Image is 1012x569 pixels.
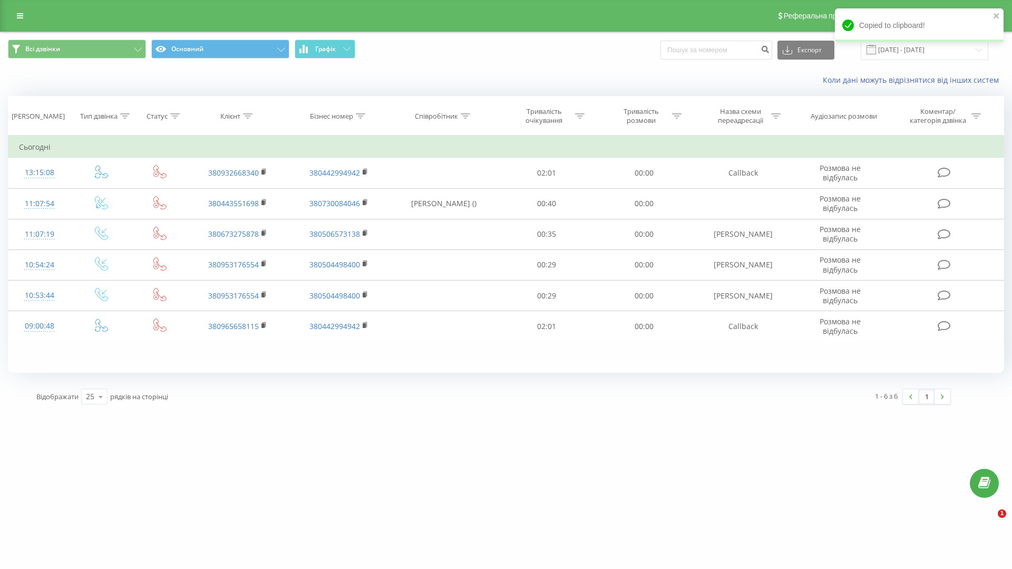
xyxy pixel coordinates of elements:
div: Клієнт [220,112,240,121]
div: Коментар/категорія дзвінка [907,107,969,125]
span: Реферальна програма [784,12,861,20]
a: 380504498400 [309,291,360,301]
div: Співробітник [415,112,458,121]
button: Основний [151,40,289,59]
span: Розмова не відбулась [820,163,861,182]
button: close [993,12,1000,22]
div: Бізнес номер [310,112,353,121]
td: 00:00 [595,249,692,280]
td: 02:01 [498,158,595,188]
div: Аудіозапис розмови [811,112,877,121]
button: Всі дзвінки [8,40,146,59]
a: 380506573138 [309,229,360,239]
span: Розмова не відбулась [820,255,861,274]
a: 380443551698 [208,198,259,208]
td: 00:00 [595,158,692,188]
iframe: Intercom live chat [976,509,1001,535]
span: Розмова не відбулась [820,224,861,244]
div: [PERSON_NAME] [12,112,65,121]
a: 380442994942 [309,321,360,331]
span: Розмова не відбулась [820,316,861,336]
td: [PERSON_NAME] [693,219,794,249]
div: 25 [86,391,94,402]
a: 380953176554 [208,259,259,269]
button: Експорт [777,41,834,60]
button: Графік [295,40,355,59]
div: Copied to clipboard! [835,8,1004,42]
a: 380730084046 [309,198,360,208]
a: 380442994942 [309,168,360,178]
div: Назва схеми переадресації [712,107,768,125]
div: Тип дзвінка [80,112,118,121]
td: 00:29 [498,249,595,280]
div: 10:53:44 [19,285,60,306]
a: 380504498400 [309,259,360,269]
div: 10:54:24 [19,255,60,275]
td: 00:29 [498,281,595,311]
span: Всі дзвінки [25,45,60,53]
td: [PERSON_NAME] () [389,188,498,219]
a: 380673275878 [208,229,259,239]
a: Коли дані можуть відрізнятися вiд інших систем [823,75,1004,85]
span: рядків на сторінці [110,392,168,401]
div: 11:07:19 [19,224,60,245]
span: Відображати [36,392,79,401]
span: Розмова не відбулась [820,286,861,305]
div: Тривалість очікування [516,107,572,125]
span: Графік [315,45,336,53]
div: 11:07:54 [19,194,60,214]
span: Розмова не відбулась [820,194,861,213]
td: 02:01 [498,311,595,342]
div: Тривалість розмови [613,107,669,125]
a: 380965658115 [208,321,259,331]
div: Статус [147,112,168,121]
td: Callback [693,158,794,188]
td: Callback [693,311,794,342]
td: Сьогодні [8,137,1004,158]
td: 00:00 [595,219,692,249]
input: Пошук за номером [660,41,772,60]
td: 00:40 [498,188,595,219]
a: 380953176554 [208,291,259,301]
td: 00:00 [595,311,692,342]
span: 1 [998,509,1006,518]
a: 380932668340 [208,168,259,178]
div: 13:15:08 [19,162,60,183]
td: 00:35 [498,219,595,249]
div: 09:00:48 [19,316,60,336]
a: 1 [919,389,935,404]
td: 00:00 [595,188,692,219]
td: [PERSON_NAME] [693,249,794,280]
td: 00:00 [595,281,692,311]
td: [PERSON_NAME] [693,281,794,311]
div: 1 - 6 з 6 [875,391,898,401]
